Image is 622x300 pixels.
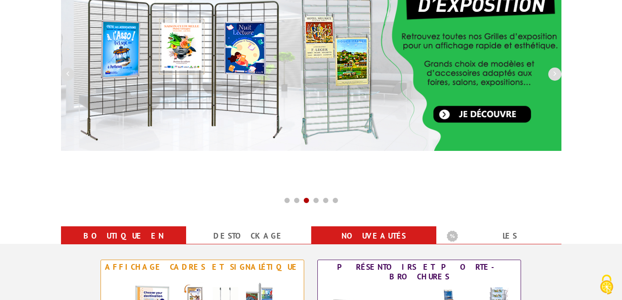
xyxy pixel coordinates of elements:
[322,228,426,244] a: nouveautés
[591,270,622,300] button: Cookies (fenêtre modale)
[447,228,551,260] a: Les promotions
[103,262,302,272] div: Affichage Cadres et Signalétique
[72,228,176,260] a: Boutique en ligne
[320,262,518,282] div: Présentoirs et Porte-brochures
[596,274,618,296] img: Cookies (fenêtre modale)
[197,228,301,244] a: Destockage
[447,228,557,246] b: Les promotions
